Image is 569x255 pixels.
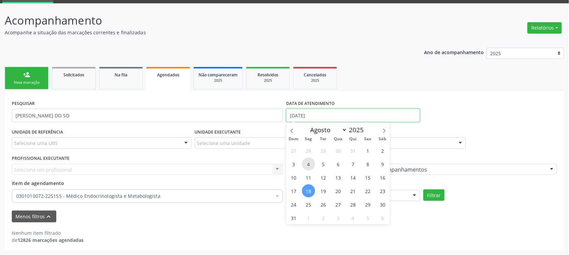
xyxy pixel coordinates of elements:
[376,198,389,211] span: Agosto 30, 2025
[302,184,315,197] span: Agosto 18, 2025
[197,140,250,147] span: Selecione uma unidade
[332,211,345,224] span: Setembro 3, 2025
[5,12,396,29] p: Acompanhamento
[376,157,389,171] span: Agosto 9, 2025
[528,22,562,34] button: Relatórios
[287,171,300,184] span: Agosto 10, 2025
[332,157,345,171] span: Agosto 6, 2025
[199,78,238,83] div: 2025
[317,171,330,184] span: Agosto 12, 2025
[332,171,345,184] span: Agosto 13, 2025
[286,98,335,109] label: DATA DE ATENDIMENTO
[376,211,389,224] span: Setembro 6, 2025
[332,184,345,197] span: Agosto 20, 2025
[302,211,315,224] span: Setembro 1, 2025
[317,211,330,224] span: Setembro 2, 2025
[115,72,127,78] span: Na fila
[302,171,315,184] span: Agosto 11, 2025
[258,72,278,78] span: Resolvidos
[361,171,375,184] span: Agosto 15, 2025
[12,236,84,244] div: de
[287,198,300,211] span: Agosto 24, 2025
[199,72,238,78] span: Não compareceram
[289,166,543,173] span: 03.01 - Consultas / Atendimentos / Acompanhamentos
[287,211,300,224] span: Agosto 31, 2025
[287,144,300,157] span: Julho 27, 2025
[12,98,35,109] label: PESQUISAR
[23,71,30,78] div: person_add
[18,237,84,243] strong: 12826 marcações agendadas
[424,48,484,56] p: Ano de acompanhamento
[361,198,375,211] span: Agosto 29, 2025
[14,140,58,147] span: Selecione uma UBS
[63,72,84,78] span: Solicitados
[317,198,330,211] span: Agosto 26, 2025
[302,144,315,157] span: Julho 28, 2025
[347,125,369,134] input: Year
[16,193,272,199] span: 0301010072-225155 - Médico Endocrinologista e Metabologista
[347,171,360,184] span: Agosto 14, 2025
[302,198,315,211] span: Agosto 25, 2025
[286,109,420,122] input: Selecione um intervalo
[304,72,327,78] span: Cancelados
[361,184,375,197] span: Agosto 22, 2025
[347,198,360,211] span: Agosto 28, 2025
[287,184,300,197] span: Agosto 17, 2025
[332,144,345,157] span: Julho 30, 2025
[298,78,332,83] div: 2025
[12,109,283,122] input: Nome, CNS
[317,157,330,171] span: Agosto 5, 2025
[376,144,389,157] span: Agosto 2, 2025
[316,137,331,141] span: Ter
[286,137,301,141] span: Dom
[347,211,360,224] span: Setembro 4, 2025
[360,137,375,141] span: Sex
[376,184,389,197] span: Agosto 23, 2025
[347,157,360,171] span: Agosto 7, 2025
[361,211,375,224] span: Setembro 5, 2025
[301,137,316,141] span: Seg
[361,157,375,171] span: Agosto 8, 2025
[287,157,300,171] span: Agosto 3, 2025
[10,80,43,85] div: Nova marcação
[195,127,241,137] label: UNIDADE EXECUTANTE
[347,144,360,157] span: Julho 31, 2025
[317,184,330,197] span: Agosto 19, 2025
[332,198,345,211] span: Agosto 27, 2025
[376,171,389,184] span: Agosto 16, 2025
[375,137,390,141] span: Sáb
[5,29,396,36] p: Acompanhe a situação das marcações correntes e finalizadas
[45,213,53,220] i: keyboard_arrow_up
[347,184,360,197] span: Agosto 21, 2025
[346,137,360,141] span: Qui
[12,127,63,137] label: UNIDADE DE REFERÊNCIA
[157,72,179,78] span: Agendados
[251,78,285,83] div: 2025
[302,157,315,171] span: Agosto 4, 2025
[361,144,375,157] span: Agosto 1, 2025
[12,153,69,164] label: PROFISSIONAL EXECUTANTE
[317,144,330,157] span: Julho 29, 2025
[307,125,348,135] select: Month
[12,229,84,236] div: Nenhum item filtrado
[12,211,56,222] button: Menos filtroskeyboard_arrow_up
[423,189,445,201] button: Filtrar
[331,137,346,141] span: Qua
[12,180,64,186] span: Item de agendamento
